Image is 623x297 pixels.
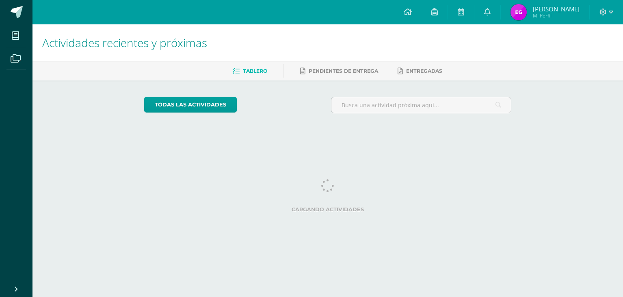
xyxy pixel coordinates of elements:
[144,206,512,212] label: Cargando actividades
[331,97,511,113] input: Busca una actividad próxima aquí...
[300,65,378,78] a: Pendientes de entrega
[42,35,207,50] span: Actividades recientes y próximas
[533,12,580,19] span: Mi Perfil
[406,68,442,74] span: Entregadas
[233,65,267,78] a: Tablero
[398,65,442,78] a: Entregadas
[243,68,267,74] span: Tablero
[144,97,237,113] a: todas las Actividades
[533,5,580,13] span: [PERSON_NAME]
[309,68,378,74] span: Pendientes de entrega
[511,4,527,20] img: 2d54605219d7731707bf965560a8b746.png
